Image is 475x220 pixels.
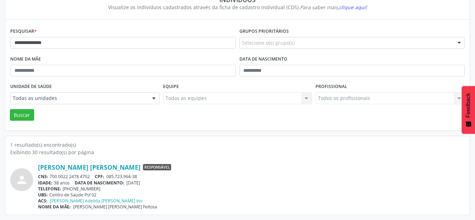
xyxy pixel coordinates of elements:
[75,180,124,186] span: DATA DE NASCIMENTO:
[10,54,41,65] label: Nome da mãe
[38,192,48,198] span: UBS:
[300,4,367,11] i: Para saber mais,
[10,26,37,37] label: Pesquisar
[38,204,71,210] span: NOME DA MÃE:
[10,141,465,149] div: 1 resultado(s) encontrado(s)
[95,174,104,180] span: CPF:
[38,174,465,180] div: 700 0022 2478 4702
[315,81,347,92] label: Profissional
[126,180,140,186] span: [DATE]
[15,174,28,186] i: person
[10,81,52,92] label: Unidade de saúde
[106,174,137,180] span: 085.723.964-38
[15,4,460,11] div: Visualize os indivíduos cadastrados através da ficha de cadastro individual (CDS).
[242,39,295,46] span: Selecione o(s) grupo(s)
[50,198,143,204] a: [PERSON_NAME] Adeilda [PERSON_NAME] Ino
[38,180,465,186] div: 38 anos
[38,174,48,180] span: CNS:
[38,186,61,192] span: TELEFONE:
[38,192,465,198] div: Centro de Saude Psf 02
[13,95,145,102] span: Todas as unidades
[10,149,465,156] div: Exibindo 30 resultado(s) por página
[239,54,287,65] label: Data de nascimento
[38,163,140,171] a: [PERSON_NAME] [PERSON_NAME]
[462,86,475,134] button: Feedback - Mostrar pesquisa
[38,186,465,192] div: [PHONE_NUMBER]
[73,204,157,210] span: [PERSON_NAME] [PERSON_NAME] Feitosa
[339,4,367,11] span: clique aqui!
[465,93,471,118] span: Feedback
[38,180,52,186] span: IDADE:
[239,26,289,37] label: Grupos prioritários
[10,109,34,121] button: Buscar
[163,81,179,92] label: Equipe
[143,164,171,170] span: Responsável
[38,198,48,204] span: ACS:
